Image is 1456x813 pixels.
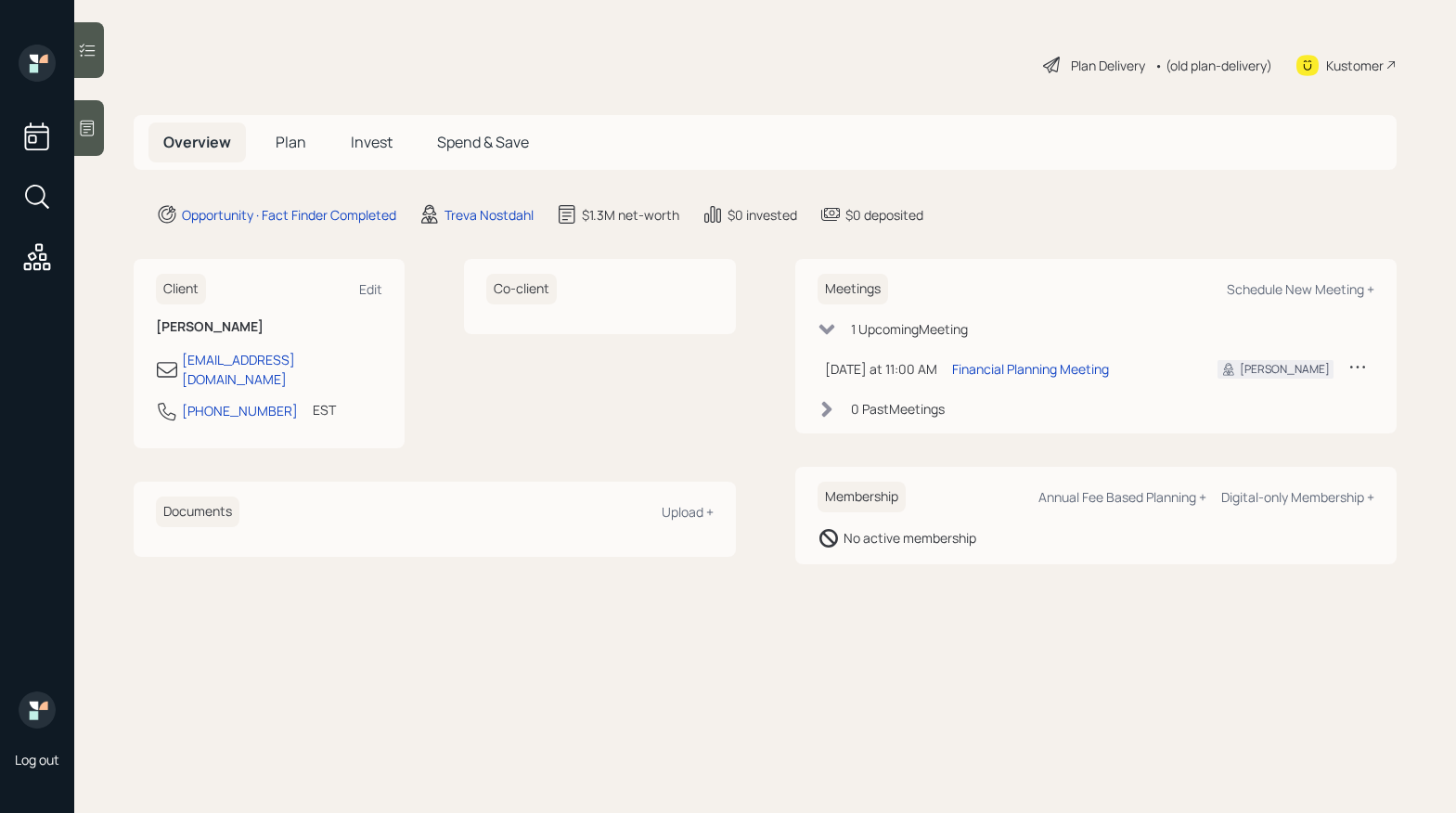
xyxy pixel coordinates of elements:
[351,132,393,152] span: Invest
[156,497,239,527] h6: Documents
[818,274,888,304] h6: Meetings
[1326,56,1384,75] div: Kustomer
[818,482,906,512] h6: Membership
[1154,56,1272,75] div: • (old plan-delivery)
[1240,361,1330,378] div: [PERSON_NAME]
[276,132,306,152] span: Plan
[182,401,298,420] div: [PHONE_NUMBER]
[728,205,797,225] div: $0 invested
[182,205,396,225] div: Opportunity · Fact Finder Completed
[486,274,557,304] h6: Co-client
[1038,488,1206,506] div: Annual Fee Based Planning +
[19,691,56,729] img: retirable_logo.png
[844,528,976,548] div: No active membership
[445,205,534,225] div: Treva Nostdahl
[182,350,382,389] div: [EMAIL_ADDRESS][DOMAIN_NAME]
[156,319,382,335] h6: [PERSON_NAME]
[851,399,945,419] div: 0 Past Meeting s
[163,132,231,152] span: Overview
[1227,280,1374,298] div: Schedule New Meeting +
[851,319,968,339] div: 1 Upcoming Meeting
[845,205,923,225] div: $0 deposited
[582,205,679,225] div: $1.3M net-worth
[359,280,382,298] div: Edit
[825,359,937,379] div: [DATE] at 11:00 AM
[952,359,1109,379] div: Financial Planning Meeting
[313,400,336,419] div: EST
[1221,488,1374,506] div: Digital-only Membership +
[156,274,206,304] h6: Client
[1071,56,1145,75] div: Plan Delivery
[662,503,714,521] div: Upload +
[15,751,59,768] div: Log out
[437,132,529,152] span: Spend & Save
